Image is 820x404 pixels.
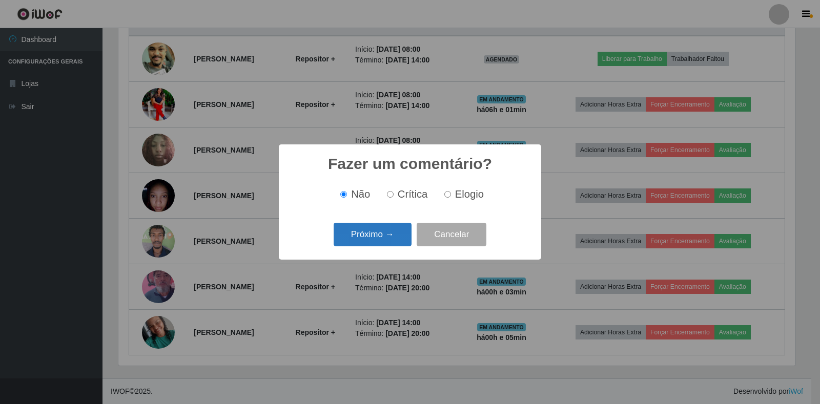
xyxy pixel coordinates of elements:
span: Crítica [398,188,428,200]
span: Não [351,188,370,200]
input: Crítica [387,191,394,198]
h2: Fazer um comentário? [328,155,492,173]
input: Elogio [444,191,451,198]
span: Elogio [455,188,484,200]
button: Cancelar [417,223,486,247]
button: Próximo → [334,223,412,247]
input: Não [340,191,347,198]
